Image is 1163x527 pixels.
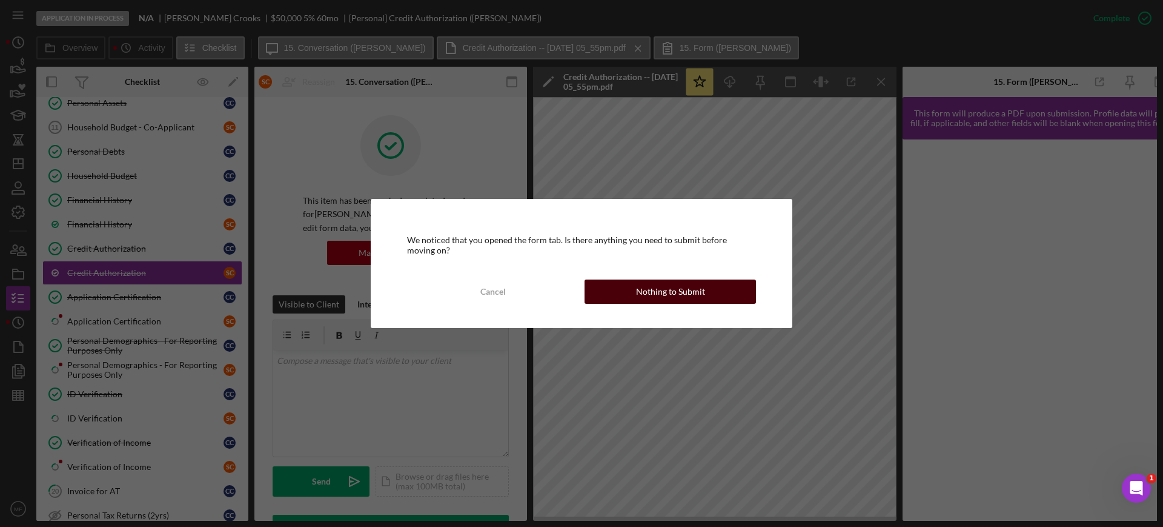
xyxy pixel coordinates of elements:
button: Cancel [407,280,578,304]
div: Cancel [480,280,506,304]
button: Nothing to Submit [585,280,756,304]
iframe: Intercom live chat [1122,474,1151,503]
div: Nothing to Submit [636,280,705,304]
div: We noticed that you opened the form tab. Is there anything you need to submit before moving on? [407,235,756,255]
span: 1 [1147,474,1156,483]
